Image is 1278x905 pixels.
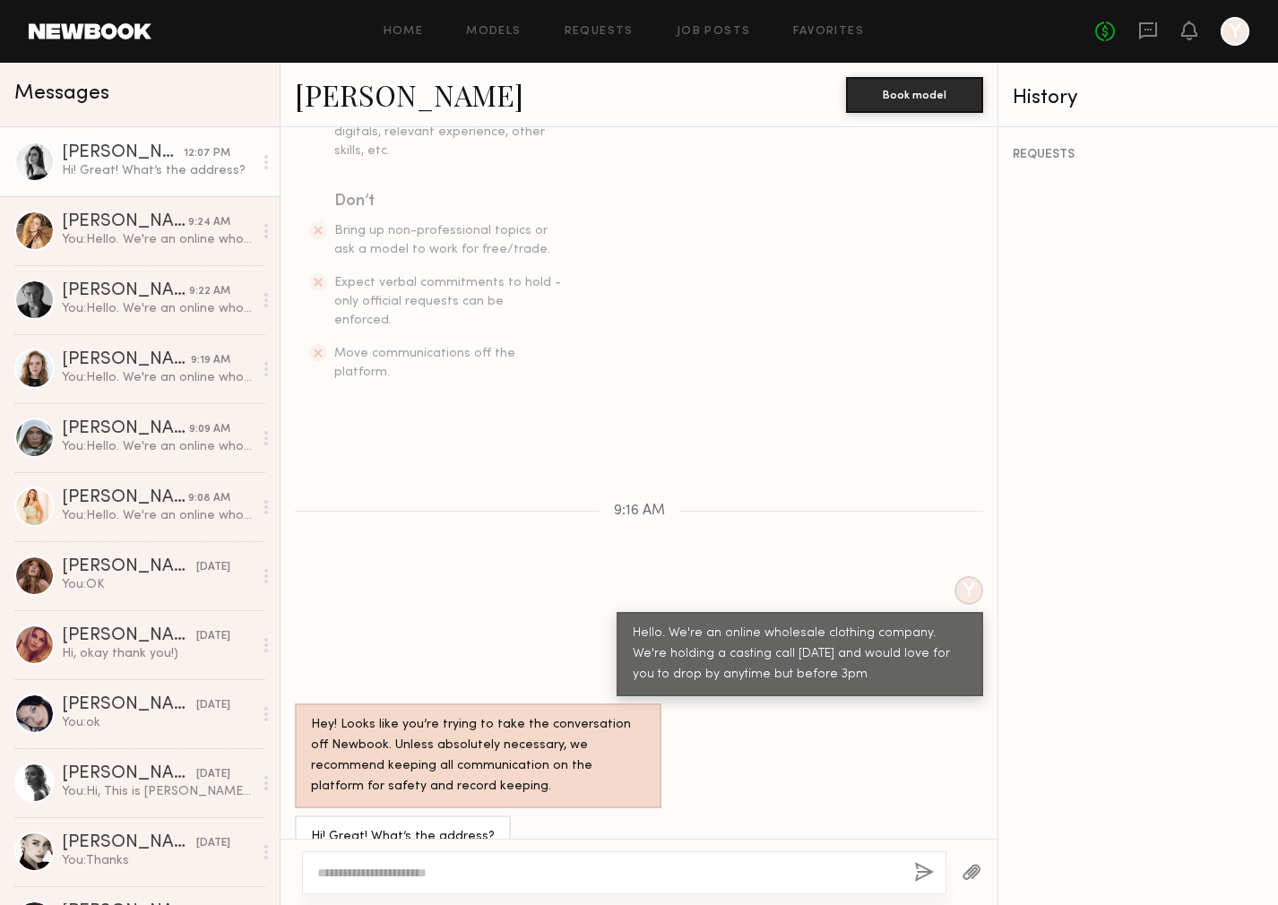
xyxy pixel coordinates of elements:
div: [PERSON_NAME] [62,489,188,507]
button: Book model [846,77,983,113]
div: You: Hello. We're an online wholesale clothing company. We're looking for a new model for our pho... [62,438,253,455]
div: [PERSON_NAME] [62,765,196,783]
div: [PERSON_NAME] [62,420,189,438]
div: Hi! Great! What’s the address? [311,827,495,848]
div: 9:08 AM [188,490,230,507]
div: Hi! Great! What’s the address? [62,162,253,179]
a: [PERSON_NAME] [295,75,523,114]
div: Don’t [334,189,564,214]
div: You: OK [62,576,253,593]
div: [DATE] [196,766,230,783]
div: [DATE] [196,559,230,576]
span: Bring up non-professional topics or ask a model to work for free/trade. [334,225,550,255]
span: Messages [14,83,109,104]
a: Home [384,26,424,38]
div: You: Hello. We're an online wholesale clothing company. You can find us by searching for hapticsu... [62,507,253,524]
div: [PERSON_NAME] [62,558,196,576]
div: You: Hi, This is [PERSON_NAME] from Hapticsusa, wholesale company. Can you stop by for the castin... [62,783,253,800]
div: [DATE] [196,628,230,645]
div: Hi, okay thank you!) [62,645,253,662]
a: Book model [846,86,983,101]
div: Hey! Looks like you’re trying to take the conversation off Newbook. Unless absolutely necessary, ... [311,715,645,797]
div: [PERSON_NAME] [62,696,196,714]
span: Move communications off the platform. [334,348,515,378]
div: [PERSON_NAME] [62,351,191,369]
div: 9:24 AM [188,214,230,231]
a: Models [466,26,521,38]
div: [PERSON_NAME] [62,282,189,300]
div: You: Thanks [62,852,253,869]
span: Request additional info, like updated digitals, relevant experience, other skills, etc. [334,108,558,157]
a: Job Posts [677,26,751,38]
div: 9:19 AM [191,352,230,369]
div: History [1013,88,1264,108]
a: Y [1221,17,1249,46]
div: 9:09 AM [189,421,230,438]
div: [DATE] [196,835,230,852]
div: Hello. We're an online wholesale clothing company. We're holding a casting call [DATE] and would ... [633,624,967,685]
div: [DATE] [196,697,230,714]
div: [PERSON_NAME] [62,834,196,852]
a: Requests [565,26,634,38]
span: 9:16 AM [614,504,665,519]
div: You: ok [62,714,253,731]
div: 9:22 AM [189,283,230,300]
div: You: Hello. We're an online wholesale clothing company. You can find us by searching for hapticsu... [62,300,253,317]
div: REQUESTS [1013,149,1264,161]
div: You: Hello. We're an online wholesale clothing company. You can find us by searching for hapticsu... [62,369,253,386]
div: [PERSON_NAME] [62,213,188,231]
div: [PERSON_NAME] [62,144,184,162]
div: [PERSON_NAME] [62,627,196,645]
div: You: Hello. We're an online wholesale clothing company. You can find us by searching for hapticsu... [62,231,253,248]
span: Expect verbal commitments to hold - only official requests can be enforced. [334,277,561,326]
div: 12:07 PM [184,145,230,162]
a: Favorites [793,26,864,38]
